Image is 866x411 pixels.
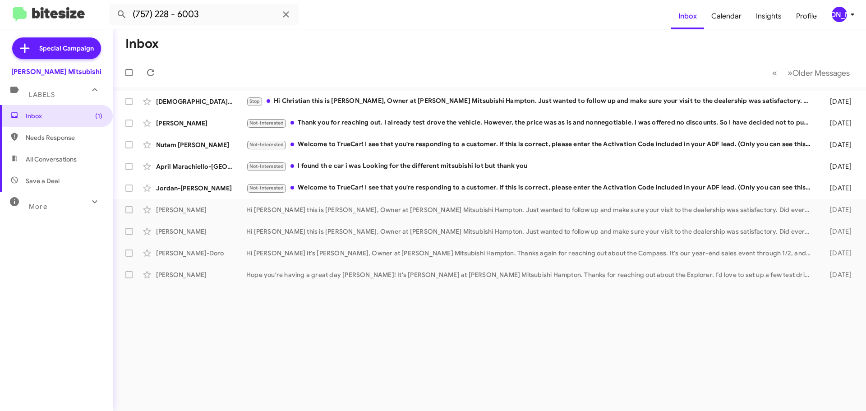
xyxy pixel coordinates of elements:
[156,227,246,236] div: [PERSON_NAME]
[29,203,47,211] span: More
[824,7,856,22] button: [PERSON_NAME]
[156,205,246,214] div: [PERSON_NAME]
[792,68,850,78] span: Older Messages
[249,98,260,104] span: Stop
[125,37,159,51] h1: Inbox
[671,3,704,29] a: Inbox
[26,111,102,120] span: Inbox
[246,118,815,128] div: Thank you for reaching out. I already test drove the vehicle. However, the price was as is and no...
[249,163,284,169] span: Not-Interested
[832,7,847,22] div: [PERSON_NAME]
[815,97,859,106] div: [DATE]
[246,139,815,150] div: Welcome to TrueCar! I see that you're responding to a customer. If this is correct, please enter ...
[26,176,60,185] span: Save a Deal
[246,183,815,193] div: Welcome to TrueCar! I see that you're responding to a customer. If this is correct, please enter ...
[246,227,815,236] div: Hi [PERSON_NAME] this is [PERSON_NAME], Owner at [PERSON_NAME] Mitsubishi Hampton. Just wanted to...
[788,67,792,79] span: »
[249,185,284,191] span: Not-Interested
[26,133,102,142] span: Needs Response
[772,67,777,79] span: «
[95,111,102,120] span: (1)
[29,91,55,99] span: Labels
[156,97,246,106] div: [DEMOGRAPHIC_DATA][PERSON_NAME]
[249,120,284,126] span: Not-Interested
[767,64,855,82] nav: Page navigation example
[246,270,815,279] div: Hope you're having a great day [PERSON_NAME]! It's [PERSON_NAME] at [PERSON_NAME] Mitsubishi Hamp...
[156,162,246,171] div: April Marachiello-[GEOGRAPHIC_DATA]
[815,249,859,258] div: [DATE]
[246,161,815,171] div: I found th e car i was Looking for the different mitsubishi lot but thank you
[782,64,855,82] button: Next
[246,249,815,258] div: Hi [PERSON_NAME] it's [PERSON_NAME], Owner at [PERSON_NAME] Mitsubishi Hampton. Thanks again for ...
[11,67,101,76] div: [PERSON_NAME] Mitsubishi
[156,140,246,149] div: Nutam [PERSON_NAME]
[815,162,859,171] div: [DATE]
[815,205,859,214] div: [DATE]
[156,270,246,279] div: [PERSON_NAME]
[156,184,246,193] div: Jordan-[PERSON_NAME]
[789,3,824,29] a: Profile
[26,155,77,164] span: All Conversations
[815,270,859,279] div: [DATE]
[815,140,859,149] div: [DATE]
[815,119,859,128] div: [DATE]
[815,184,859,193] div: [DATE]
[815,227,859,236] div: [DATE]
[249,142,284,148] span: Not-Interested
[39,44,94,53] span: Special Campaign
[156,119,246,128] div: [PERSON_NAME]
[156,249,246,258] div: [PERSON_NAME]-Doro
[704,3,749,29] a: Calendar
[109,4,299,25] input: Search
[246,205,815,214] div: Hi [PERSON_NAME] this is [PERSON_NAME], Owner at [PERSON_NAME] Mitsubishi Hampton. Just wanted to...
[246,96,815,106] div: Hi Christian this is [PERSON_NAME], Owner at [PERSON_NAME] Mitsubishi Hampton. Just wanted to fol...
[12,37,101,59] a: Special Campaign
[767,64,783,82] button: Previous
[749,3,789,29] a: Insights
